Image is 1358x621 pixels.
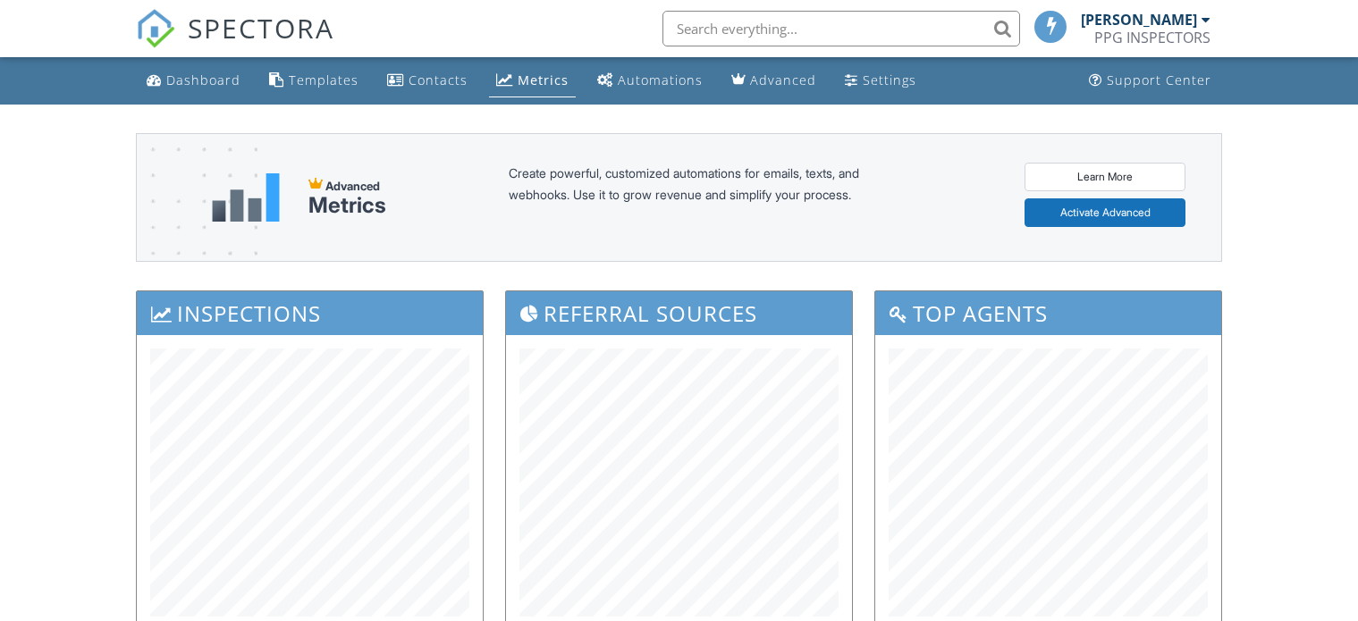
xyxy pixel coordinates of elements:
[618,71,703,88] div: Automations
[724,64,823,97] a: Advanced
[188,9,334,46] span: SPECTORA
[509,163,902,232] div: Create powerful, customized automations for emails, texts, and webhooks. Use it to grow revenue a...
[590,64,710,97] a: Automations (Basic)
[325,179,380,193] span: Advanced
[1107,71,1211,88] div: Support Center
[863,71,916,88] div: Settings
[308,193,386,218] div: Metrics
[262,64,366,97] a: Templates
[212,173,280,222] img: metrics-aadfce2e17a16c02574e7fc40e4d6b8174baaf19895a402c862ea781aae8ef5b.svg
[380,64,475,97] a: Contacts
[1025,198,1185,227] a: Activate Advanced
[137,134,257,331] img: advanced-banner-bg-f6ff0eecfa0ee76150a1dea9fec4b49f333892f74bc19f1b897a312d7a1b2ff3.png
[750,71,816,88] div: Advanced
[166,71,240,88] div: Dashboard
[139,64,248,97] a: Dashboard
[489,64,576,97] a: Metrics
[409,71,468,88] div: Contacts
[136,9,175,48] img: The Best Home Inspection Software - Spectora
[136,24,334,62] a: SPECTORA
[875,291,1221,335] h3: Top Agents
[1081,11,1197,29] div: [PERSON_NAME]
[1025,163,1185,191] a: Learn More
[289,71,358,88] div: Templates
[518,71,569,88] div: Metrics
[137,291,483,335] h3: Inspections
[838,64,924,97] a: Settings
[1094,29,1210,46] div: PPG INSPECTORS
[506,291,852,335] h3: Referral Sources
[1082,64,1219,97] a: Support Center
[662,11,1020,46] input: Search everything...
